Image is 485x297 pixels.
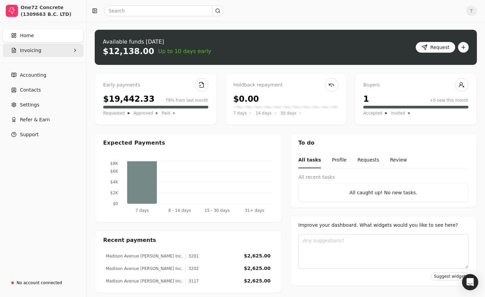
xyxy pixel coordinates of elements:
div: One72 Concrete (1309663 B.C. LTD) [21,4,80,18]
div: 3201 [185,253,199,259]
div: $2,625.00 [244,265,271,272]
div: $2,625.00 [244,252,271,259]
div: Open Intercom Messenger [462,274,478,290]
span: Requested [103,110,125,117]
div: Expected Payments [103,139,165,147]
div: To do [290,133,477,152]
div: Improve your dashboard. What widgets would you like to see here? [298,222,468,229]
span: Invited [391,110,405,117]
span: Up to 10 days early [158,47,211,55]
div: 79% from last month [165,97,208,103]
span: Refer & Earn [20,116,50,123]
span: Accounting [20,72,46,79]
tspan: $2K [110,191,118,195]
span: Invoicing [20,47,41,54]
div: $2,625.00 [244,277,271,284]
div: $19,442.33 [103,93,155,105]
span: Paid [162,110,170,117]
button: Requests [357,152,379,168]
button: Invoicing [3,44,84,57]
span: 30 days [280,110,296,117]
button: T [466,5,477,16]
div: All caught up! No new tasks. [304,189,463,196]
button: Profile [332,152,347,168]
div: 3117 [185,278,199,284]
button: Support [3,128,84,141]
a: Home [3,29,84,42]
div: Madison Avenue [PERSON_NAME] Inc. [106,278,183,284]
tspan: 31+ days [245,208,264,213]
button: Suggest widget [431,272,468,280]
tspan: $0 [113,201,118,206]
div: 1 [363,93,369,105]
button: Review [390,152,407,168]
div: Recent payments [95,231,281,250]
div: Holdback repayment [233,81,339,89]
button: Refer & Earn [3,113,84,126]
a: Accounting [3,68,84,82]
tspan: $4K [110,180,118,184]
span: Accepted [363,110,382,117]
span: Settings [20,101,39,108]
tspan: 15 - 30 days [205,208,230,213]
a: Contacts [3,83,84,97]
span: Home [20,32,34,39]
tspan: $8K [110,161,118,166]
div: Early payments [103,81,208,89]
span: Contacts [20,86,41,94]
a: Settings [3,98,84,112]
a: No account connected [3,277,84,289]
tspan: $6K [110,169,118,174]
div: 3202 [185,266,199,272]
span: Approved [134,110,153,117]
div: Available funds [DATE] [103,38,211,46]
div: No account connected [17,280,62,286]
button: Request [416,42,455,53]
span: 14 days [255,110,271,117]
div: Madison Avenue [PERSON_NAME] Inc. [106,253,183,259]
div: Madison Avenue [PERSON_NAME] Inc. [106,266,183,272]
div: +0 new this month [430,97,468,103]
span: Support [20,131,39,138]
button: All tasks [298,152,321,168]
input: Search [104,5,223,16]
div: Buyers [363,81,468,89]
span: 7 days [233,110,247,117]
div: All recent tasks [298,174,468,181]
div: $0.00 [233,93,259,105]
tspan: 7 days [135,208,149,213]
tspan: 8 - 14 days [168,208,191,213]
div: $12,138.00 [103,46,154,57]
